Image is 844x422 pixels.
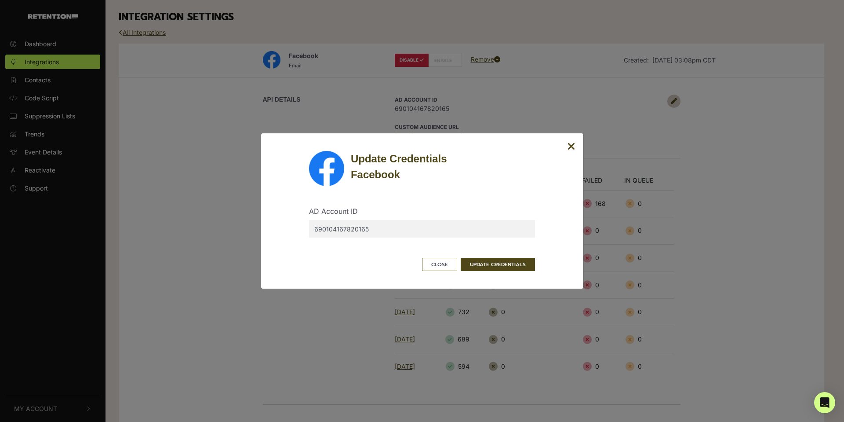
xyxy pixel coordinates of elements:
div: Update Credentials [351,151,535,183]
button: Close [568,141,575,152]
label: AD Account ID [309,206,358,217]
button: UPDATE CREDENTIALS [461,258,535,271]
img: Facebook [309,151,344,186]
input: [AD Account ID] [309,220,535,238]
button: Close [422,258,457,271]
div: Open Intercom Messenger [814,392,835,413]
strong: Facebook [351,169,400,180]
